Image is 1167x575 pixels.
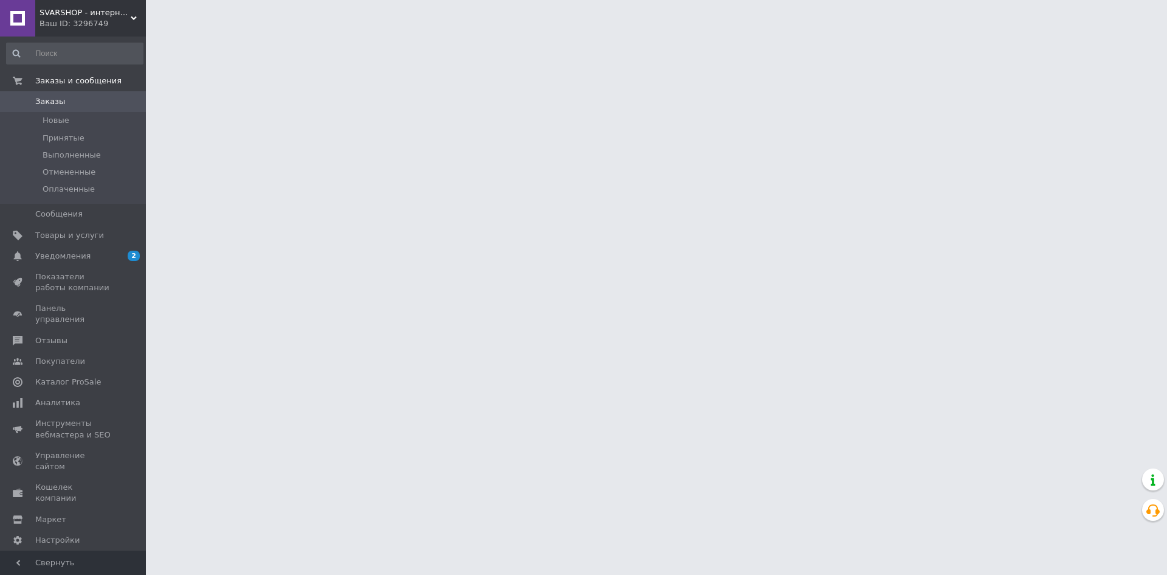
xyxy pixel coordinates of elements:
span: Отзывы [35,335,67,346]
span: Выполненные [43,150,101,161]
span: Товары и услуги [35,230,104,241]
div: Ваш ID: 3296749 [40,18,146,29]
span: Каталог ProSale [35,377,101,388]
span: Панель управления [35,303,112,325]
span: Новые [43,115,69,126]
span: Покупатели [35,356,85,367]
span: Маркет [35,514,66,525]
input: Поиск [6,43,143,64]
span: Заказы [35,96,65,107]
span: Отмененные [43,167,95,178]
span: SVARSHOP - интернет магазин сварочных комплектующих и расходных материалов . [40,7,131,18]
span: Заказы и сообщения [35,75,122,86]
span: Оплаченные [43,184,95,195]
span: 2 [128,251,140,261]
span: Инструменты вебмастера и SEO [35,418,112,440]
span: Принятые [43,133,84,144]
span: Показатели работы компании [35,271,112,293]
span: Уведомления [35,251,91,262]
span: Кошелек компании [35,482,112,504]
span: Сообщения [35,209,83,220]
span: Аналитика [35,397,80,408]
span: Настройки [35,535,80,546]
span: Управление сайтом [35,450,112,472]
